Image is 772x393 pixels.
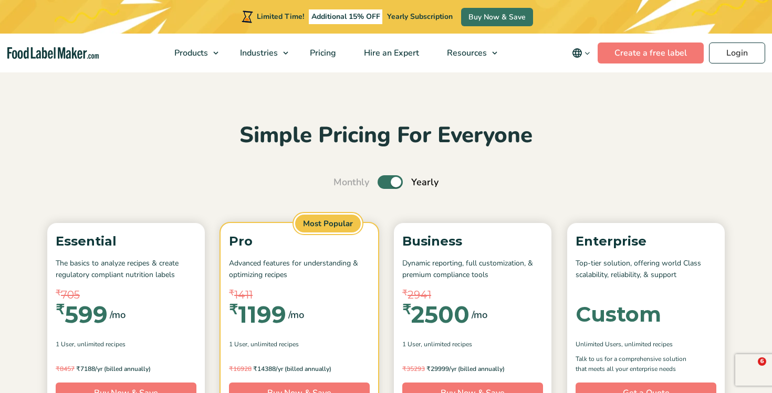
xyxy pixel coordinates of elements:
[378,175,403,189] label: Toggle
[736,357,761,383] iframe: Intercom live chat
[161,34,224,72] a: Products
[229,365,233,373] span: ₹
[61,287,80,303] span: 705
[257,12,304,22] span: Limited Time!
[598,43,704,63] a: Create a free label
[234,287,253,303] span: 1411
[408,287,431,303] span: 2941
[709,43,765,63] a: Login
[402,339,421,349] span: 1 User
[576,258,716,281] p: Top-tier solution, offering world Class scalability, reliability, & support
[333,175,369,189] span: Monthly
[76,365,80,373] span: ₹
[621,339,673,349] span: , Unlimited Recipes
[402,231,543,251] p: Business
[350,34,431,72] a: Hire an Expert
[402,303,470,326] div: 2500
[247,339,299,349] span: , Unlimited Recipes
[411,175,439,189] span: Yearly
[171,47,209,59] span: Products
[229,258,370,281] p: Advanced features for understanding & optimizing recipes
[56,365,60,373] span: ₹
[402,303,411,316] span: ₹
[288,307,304,322] span: /mo
[576,354,696,374] p: Talk to us for a comprehensive solution that meets all your enterprise needs
[758,357,766,366] span: 6
[226,34,294,72] a: Industries
[402,365,406,373] span: ₹
[56,364,196,374] p: 7188/yr (billed annually)
[433,34,503,72] a: Resources
[402,365,425,373] del: 35293
[472,307,487,322] span: /mo
[56,258,196,281] p: The basics to analyze recipes & create regulatory compliant nutrition labels
[294,213,362,235] span: Most Popular
[387,12,453,22] span: Yearly Subscription
[461,8,533,26] a: Buy Now & Save
[74,339,126,349] span: , Unlimited Recipes
[426,365,431,373] span: ₹
[229,303,238,316] span: ₹
[229,339,247,349] span: 1 User
[307,47,337,59] span: Pricing
[421,339,472,349] span: , Unlimited Recipes
[229,231,370,251] p: Pro
[56,303,65,316] span: ₹
[56,365,75,373] del: 8457
[444,47,488,59] span: Resources
[576,231,716,251] p: Enterprise
[576,304,661,325] div: Custom
[229,364,370,374] p: 14388/yr (billed annually)
[110,307,126,322] span: /mo
[402,364,543,374] p: 29999/yr (billed annually)
[237,47,279,59] span: Industries
[296,34,348,72] a: Pricing
[56,231,196,251] p: Essential
[402,258,543,281] p: Dynamic reporting, full customization, & premium compliance tools
[253,365,257,373] span: ₹
[229,303,286,326] div: 1199
[361,47,420,59] span: Hire an Expert
[56,303,108,326] div: 599
[229,365,252,373] del: 16928
[42,121,730,150] h2: Simple Pricing For Everyone
[402,287,408,299] span: ₹
[56,287,61,299] span: ₹
[56,339,74,349] span: 1 User
[576,339,621,349] span: Unlimited Users
[309,9,383,24] span: Additional 15% OFF
[229,287,234,299] span: ₹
